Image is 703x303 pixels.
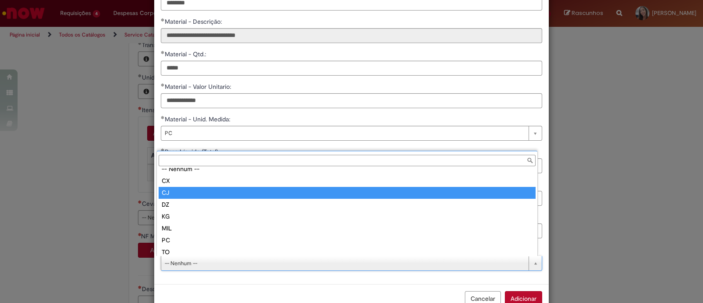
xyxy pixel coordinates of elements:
div: CX [159,175,536,187]
div: CJ [159,187,536,199]
div: DZ [159,199,536,211]
ul: Material - Und. Medida Embalagens: [157,168,537,256]
div: MIL [159,223,536,234]
div: KG [159,211,536,223]
div: PC [159,234,536,246]
div: TO [159,246,536,258]
div: -- Nenhum -- [159,163,536,175]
